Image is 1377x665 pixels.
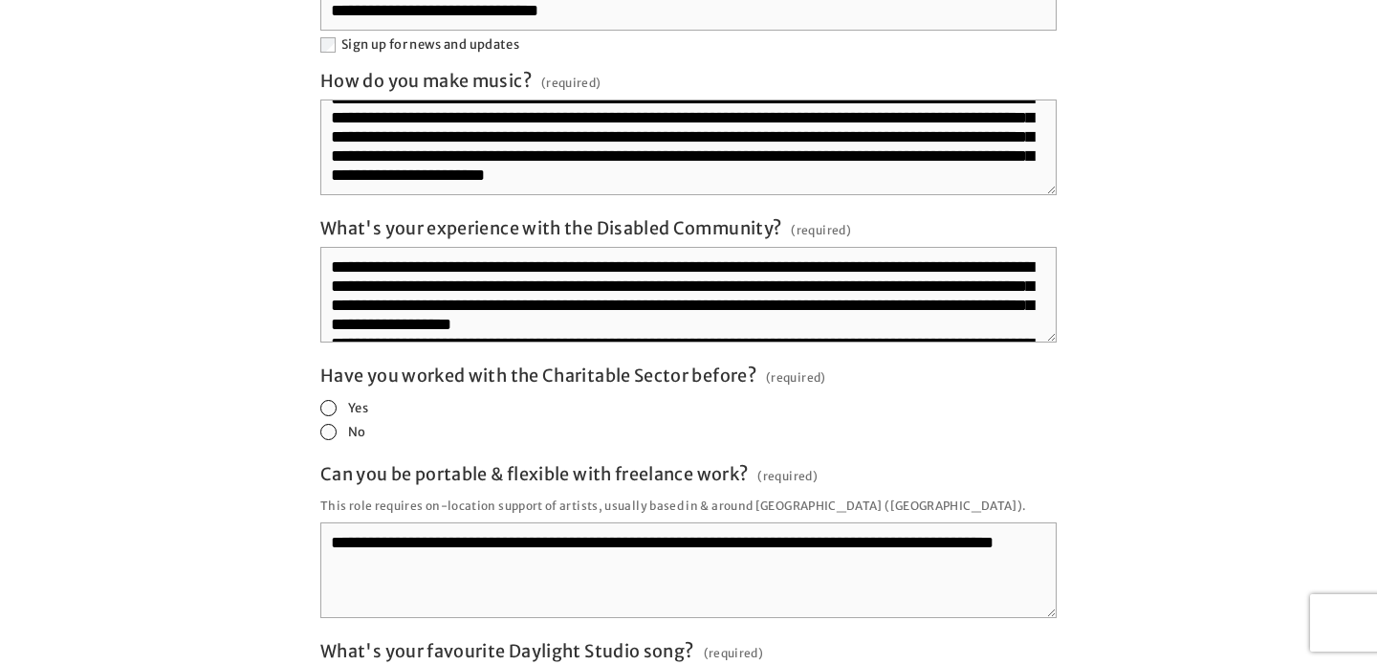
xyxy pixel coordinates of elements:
[757,463,818,489] span: (required)
[348,400,368,416] span: Yes
[320,463,748,485] span: Can you be portable & flexible with freelance work?
[320,70,532,92] span: How do you make music?
[348,424,366,440] span: No
[766,365,826,390] span: (required)
[320,640,693,662] span: What's your favourite Daylight Studio song?
[341,36,519,53] span: Sign up for news and updates
[320,365,756,387] span: Have you worked with the Charitable Sector before?
[541,70,601,96] span: (required)
[320,493,1057,519] p: This role requires on-location support of artists, usually based in & around [GEOGRAPHIC_DATA] ([...
[791,217,851,243] span: (required)
[320,37,336,53] input: Sign up for news and updates
[320,217,781,239] span: What's your experience with the Disabled Community?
